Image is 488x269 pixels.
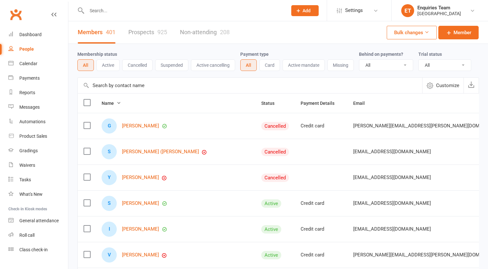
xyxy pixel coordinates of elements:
a: Prospects925 [128,21,167,44]
label: Payment type [240,52,269,57]
a: Product Sales [8,129,68,144]
div: Waivers [19,163,35,168]
a: Dashboard [8,27,68,42]
a: [PERSON_NAME] [122,226,159,232]
span: Email [353,101,372,106]
a: What's New [8,187,68,202]
a: [PERSON_NAME] [122,201,159,206]
div: Messages [19,105,40,110]
span: Add [303,8,311,13]
div: Active [261,225,281,234]
label: Trial status [418,52,442,57]
a: Payments [8,71,68,85]
a: [PERSON_NAME] [122,175,159,180]
span: Name [102,101,121,106]
button: Status [261,99,282,107]
div: Credit card [301,226,342,232]
a: Messages [8,100,68,115]
a: Waivers [8,158,68,173]
div: S [102,196,117,211]
a: General attendance kiosk mode [8,214,68,228]
button: All [77,59,94,71]
span: [EMAIL_ADDRESS][DOMAIN_NAME] [353,145,431,158]
button: Add [291,5,319,16]
div: Product Sales [19,134,47,139]
div: Class check-in [19,247,48,252]
div: General attendance [19,218,59,223]
div: Credit card [301,252,342,258]
input: Search... [85,6,283,15]
a: Members401 [78,21,115,44]
a: Automations [8,115,68,129]
div: Tasks [19,177,31,182]
div: 925 [157,29,167,35]
span: Status [261,101,282,106]
label: Behind on payments? [359,52,403,57]
div: ET [401,4,414,17]
div: Gradings [19,148,38,153]
button: Missing [327,59,354,71]
span: [EMAIL_ADDRESS][DOMAIN_NAME] [353,197,431,209]
button: Active [96,59,120,71]
button: Active cancelling [191,59,235,71]
button: All [240,59,257,71]
div: Automations [19,119,45,124]
a: Reports [8,85,68,100]
a: Member [438,26,479,39]
a: Non-attending208 [180,21,230,44]
button: Bulk changes [387,26,437,39]
span: Member [453,29,471,36]
span: [EMAIL_ADDRESS][DOMAIN_NAME] [353,171,431,184]
div: Cancelled [261,174,289,182]
a: Class kiosk mode [8,243,68,257]
a: Gradings [8,144,68,158]
div: Credit card [301,201,342,206]
div: I [102,222,117,237]
div: S [102,144,117,159]
a: People [8,42,68,56]
div: Credit card [301,123,342,129]
span: Settings [345,3,363,18]
div: Roll call [19,233,35,238]
div: People [19,46,34,52]
span: [EMAIL_ADDRESS][DOMAIN_NAME] [353,223,431,235]
a: [PERSON_NAME] [122,252,159,258]
span: Customize [436,82,459,89]
a: Tasks [8,173,68,187]
span: Payment Details [301,101,342,106]
button: Customize [422,78,463,93]
div: Calendar [19,61,37,66]
button: Payment Details [301,99,342,107]
div: Payments [19,75,40,81]
div: 401 [106,29,115,35]
button: Suspended [155,59,188,71]
button: Name [102,99,121,107]
button: Cancelled [122,59,153,71]
div: 208 [220,29,230,35]
a: Calendar [8,56,68,71]
a: Clubworx [8,6,24,23]
div: What's New [19,192,43,197]
label: Membership status [77,52,117,57]
input: Search by contact name [78,78,422,93]
div: Dashboard [19,32,42,37]
div: Cancelled [261,122,289,130]
a: [PERSON_NAME] ([PERSON_NAME] [122,149,199,154]
div: Enquiries Team [417,5,461,11]
div: G [102,118,117,134]
a: [PERSON_NAME] [122,123,159,129]
div: Active [261,199,281,208]
div: V [102,247,117,263]
button: Card [259,59,280,71]
div: Active [261,251,281,259]
button: Active mandate [283,59,325,71]
a: Roll call [8,228,68,243]
div: [GEOGRAPHIC_DATA] [417,11,461,16]
div: Reports [19,90,35,95]
div: Cancelled [261,148,289,156]
div: Y [102,170,117,185]
button: Email [353,99,372,107]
